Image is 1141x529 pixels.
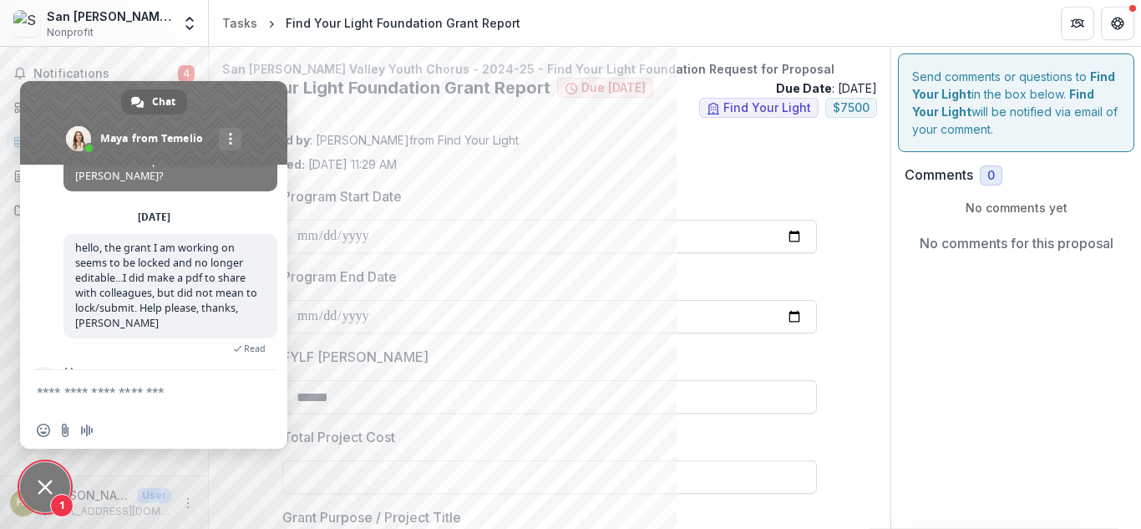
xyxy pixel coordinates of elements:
p: Program End Date [282,267,397,287]
span: 4 [178,65,195,82]
span: Audio message [80,424,94,437]
div: [DATE] [138,212,170,222]
span: 0 [987,169,995,183]
a: Documents [7,196,201,224]
span: Chat [152,89,175,114]
p: Grant Purpose / Project Title [282,507,461,527]
a: Chat [121,89,187,114]
h2: Find Your Light Foundation Grant Report [222,78,550,98]
p: Total Project Cost [282,427,395,447]
span: hello, the grant I am working on seems to be locked and no longer editable...I did make a pdf to ... [75,241,257,330]
p: [EMAIL_ADDRESS][DOMAIN_NAME] [43,504,171,519]
h2: Comments [905,167,973,183]
button: Get Help [1101,7,1134,40]
div: San [PERSON_NAME] Valley Youth Chorus [47,8,171,25]
a: Dashboard [7,94,201,121]
button: Partners [1061,7,1094,40]
p: FYLF [PERSON_NAME] [282,347,429,367]
p: : [PERSON_NAME] from Find Your Light [236,131,864,149]
div: Tasks [222,14,257,32]
a: Tasks [7,128,201,155]
p: : [DATE] [776,79,877,97]
button: Open entity switcher [178,7,201,40]
span: Maya [63,366,277,378]
div: Send comments or questions to in the box below. will be notified via email of your comment. [898,53,1134,152]
span: Due [DATE] [581,81,646,95]
div: Holly Rasey [17,497,31,508]
span: Nonprofit [47,25,94,40]
a: Proposals [7,162,201,190]
p: User [137,488,171,503]
p: Program Start Date [282,186,402,206]
textarea: Compose your message... [37,370,237,412]
span: Read [244,343,266,354]
p: San [PERSON_NAME] Valley Youth Chorus - 2024-25 - Find Your Light Foundation Request for Proposal [222,60,877,78]
a: Tasks [216,11,264,35]
img: San Fernando Valley Youth Chorus [13,10,40,37]
nav: breadcrumb [216,11,527,35]
p: [PERSON_NAME] [43,486,130,504]
span: Find Your Light [723,101,811,115]
strong: Due Date [776,81,832,95]
span: Notifications [33,67,178,81]
button: More [178,493,198,513]
span: Insert an emoji [37,424,50,437]
span: 1 [50,494,74,517]
div: Find Your Light Foundation Grant Report [286,14,520,32]
a: Close chat [20,462,70,512]
p: [DATE] 11:29 AM [236,155,397,173]
span: $ 7500 [833,101,870,115]
p: No comments for this proposal [920,233,1113,253]
span: Send a file [58,424,72,437]
p: No comments yet [905,199,1128,216]
button: Notifications4 [7,60,201,87]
